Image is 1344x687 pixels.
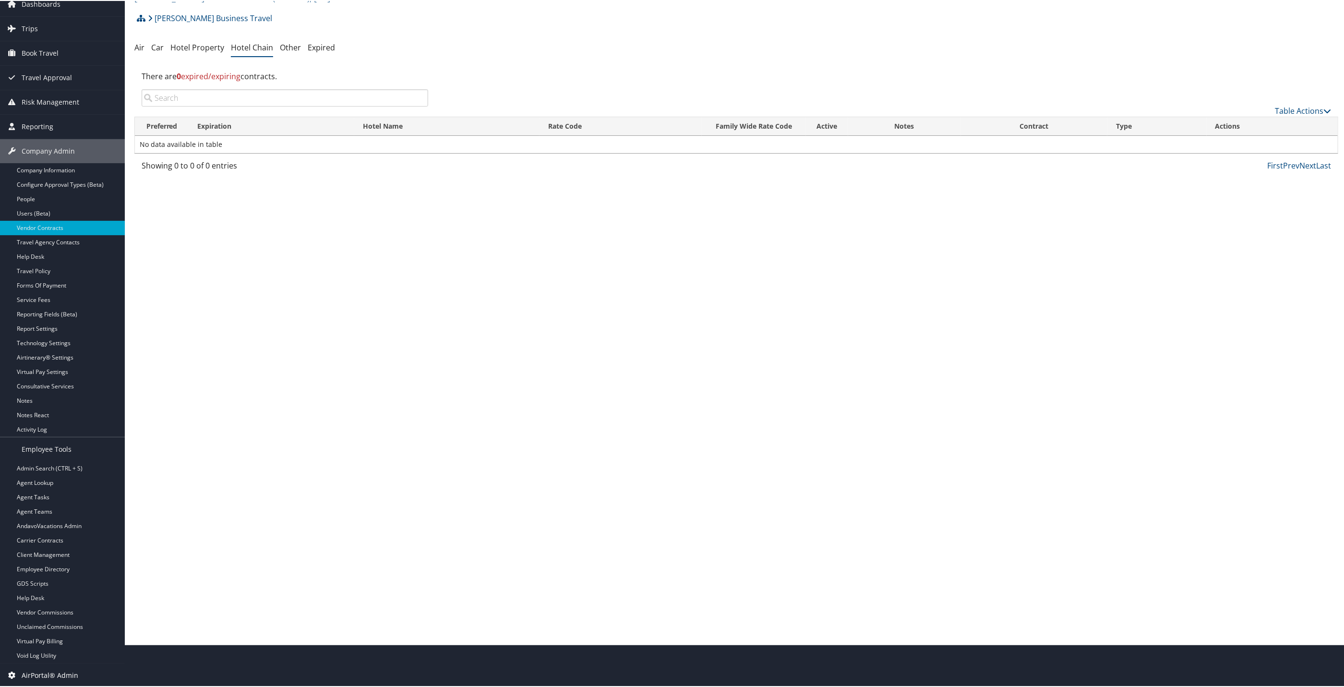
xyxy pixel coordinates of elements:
[540,116,702,135] th: Rate Code: activate to sort column ascending
[142,88,428,106] input: Search
[1207,116,1338,135] th: Actions
[135,116,189,135] th: Preferred: activate to sort column ascending
[1267,159,1283,170] a: First
[806,116,848,135] th: Active: activate to sort column ascending
[148,8,272,27] a: [PERSON_NAME] Business Travel
[22,16,38,40] span: Trips
[134,62,1338,88] div: There are contracts.
[177,70,240,81] span: expired/expiring
[702,116,806,135] th: Family Wide Rate Code: activate to sort column ascending
[177,70,181,81] strong: 0
[1316,159,1331,170] a: Last
[22,89,79,113] span: Risk Management
[170,41,224,52] a: Hotel Property
[22,65,72,89] span: Travel Approval
[142,159,428,175] div: Showing 0 to 0 of 0 entries
[961,116,1107,135] th: Contract: activate to sort column ascending
[134,41,144,52] a: Air
[22,138,75,162] span: Company Admin
[1107,116,1207,135] th: Type: activate to sort column ascending
[135,135,1338,152] td: No data available in table
[22,436,72,460] span: Employee Tools
[280,41,301,52] a: Other
[22,40,59,64] span: Book Travel
[848,116,961,135] th: Notes: activate to sort column ascending
[1275,105,1331,115] a: Table Actions
[151,41,164,52] a: Car
[354,116,539,135] th: Hotel Name: activate to sort column ascending
[308,41,335,52] a: Expired
[189,116,354,135] th: Expiration: activate to sort column ascending
[1299,159,1316,170] a: Next
[22,663,78,687] span: AirPortal® Admin
[22,114,53,138] span: Reporting
[1283,159,1299,170] a: Prev
[231,41,273,52] a: Hotel Chain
